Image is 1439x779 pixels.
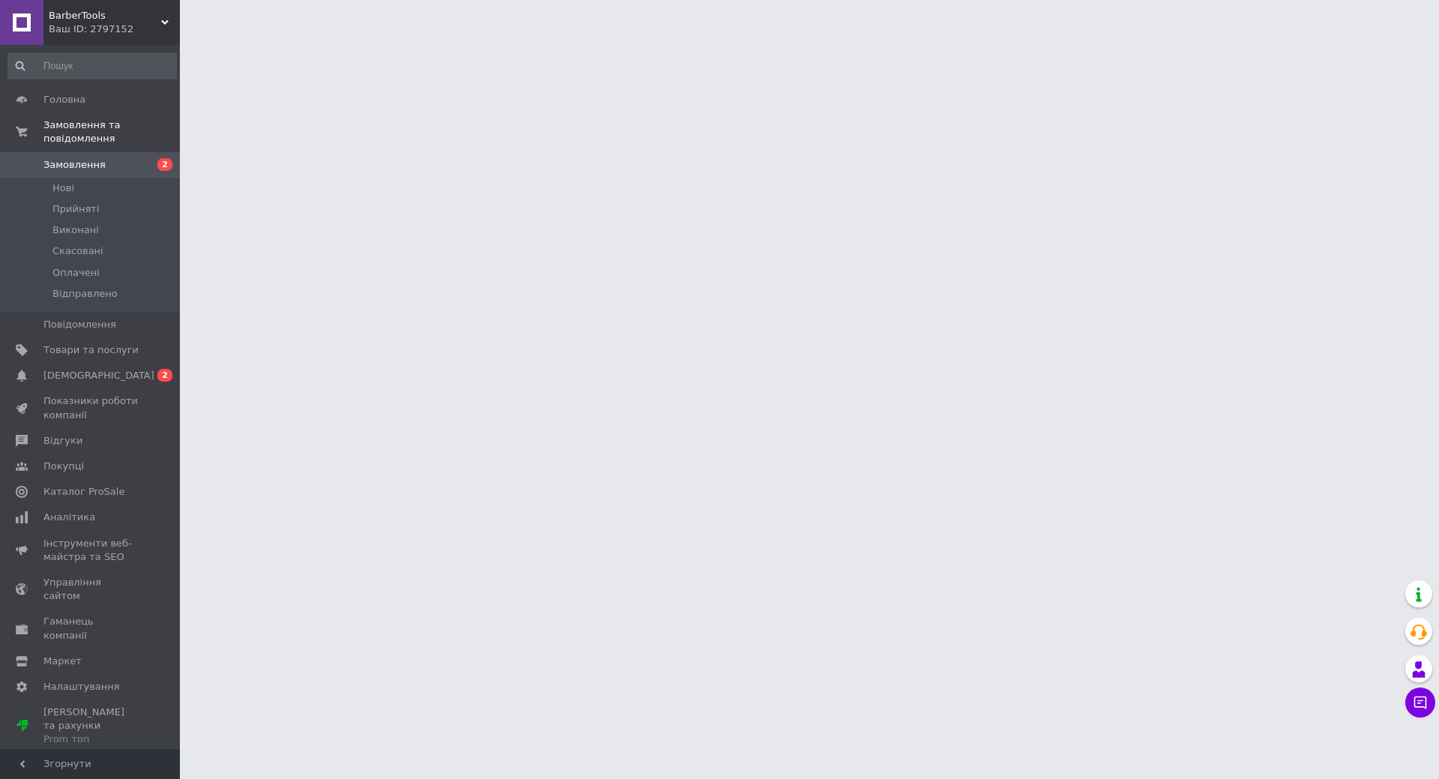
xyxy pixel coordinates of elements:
[157,369,172,382] span: 2
[1405,688,1435,718] button: Чат з покупцем
[52,244,103,258] span: Скасовані
[43,485,124,499] span: Каталог ProSale
[43,343,139,357] span: Товари та послуги
[52,223,99,237] span: Виконані
[52,181,74,195] span: Нові
[43,460,84,473] span: Покупці
[43,118,180,145] span: Замовлення та повідомлення
[49,9,161,22] span: BarberTools
[43,733,139,746] div: Prom топ
[43,369,154,382] span: [DEMOGRAPHIC_DATA]
[52,202,99,216] span: Прийняті
[52,287,118,301] span: Відправлено
[43,394,139,421] span: Показники роботи компанії
[7,52,177,79] input: Пошук
[157,158,172,171] span: 2
[43,576,139,603] span: Управління сайтом
[49,22,180,36] div: Ваш ID: 2797152
[43,655,82,668] span: Маркет
[43,93,85,106] span: Головна
[43,511,95,524] span: Аналітика
[52,266,100,280] span: Оплачені
[43,680,120,694] span: Налаштування
[43,615,139,642] span: Гаманець компанії
[43,537,139,564] span: Інструменти веб-майстра та SEO
[43,158,106,172] span: Замовлення
[43,318,116,331] span: Повідомлення
[43,706,139,747] span: [PERSON_NAME] та рахунки
[43,434,82,448] span: Відгуки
